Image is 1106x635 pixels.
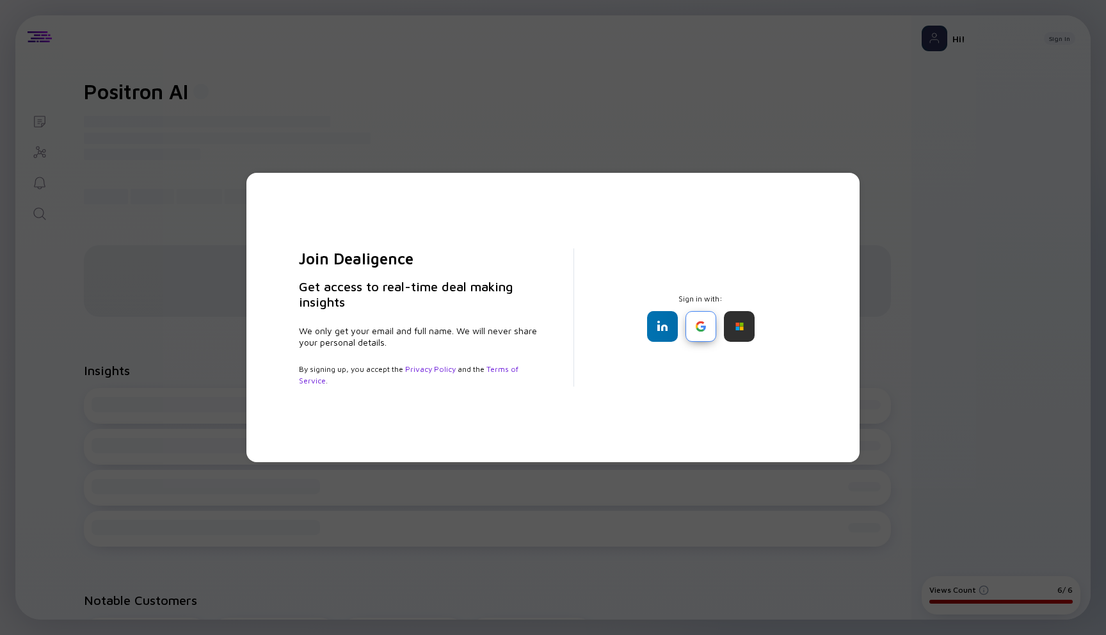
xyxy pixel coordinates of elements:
div: By signing up, you accept the and the . [299,364,543,387]
h3: Get access to real-time deal making insights [299,279,543,310]
a: Privacy Policy [405,364,456,374]
h2: Join Dealigence [299,248,543,269]
div: We only get your email and full name. We will never share your personal details. [299,325,543,348]
div: Sign in with: [605,294,797,342]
